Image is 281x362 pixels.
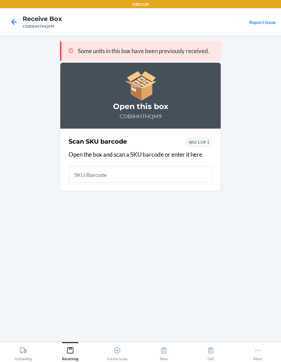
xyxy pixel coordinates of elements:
button: Receiving [47,342,94,361]
p: Open the box and scan a SKU barcode or enter it here [69,150,212,159]
a: Report Issue [249,19,276,25]
div: Unloading [15,344,32,361]
div: Receiving [62,344,78,361]
p: CDBSHHTHQM9 [69,112,212,120]
button: Create Issue [94,342,140,361]
div: Old [207,344,215,361]
div: More [253,344,262,361]
h2: Scan SKU barcode [69,137,127,146]
button: More [234,342,281,361]
div: Create Issue [107,344,127,361]
div: CDBSHHTHQM9 [23,23,62,29]
p: SKU 1 OF 1 [189,139,209,145]
button: New [140,342,187,361]
input: SKU/Barcode [69,166,212,183]
h3: Open this box [69,101,212,112]
button: Old [187,342,234,361]
span: Some units in this box have been previously received. [78,47,209,55]
div: New [160,344,168,361]
p: ORD13P [132,1,149,8]
h4: Receive Box [23,14,62,23]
